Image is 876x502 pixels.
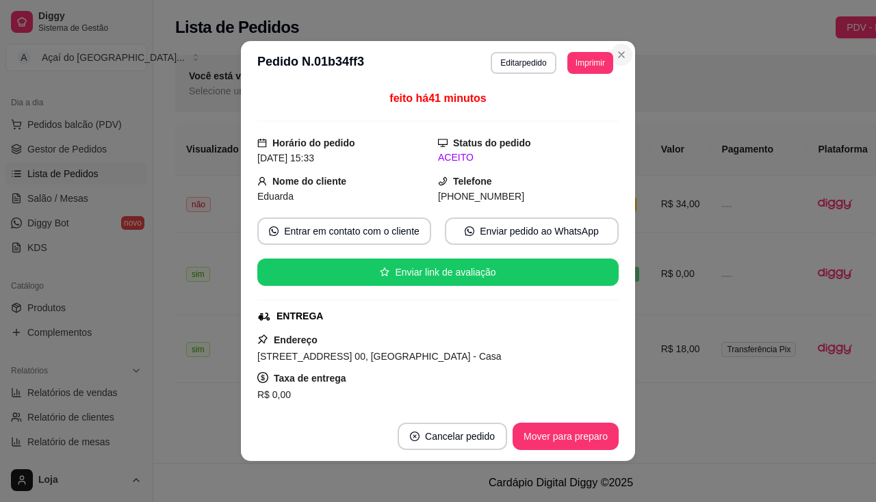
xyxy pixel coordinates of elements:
[272,137,355,148] strong: Horário do pedido
[391,403,485,430] button: Copiar Endereço
[257,191,294,202] span: Eduarda
[438,150,619,165] div: ACEITO
[389,92,486,104] span: feito há 41 minutos
[453,137,531,148] strong: Status do pedido
[272,176,346,187] strong: Nome do cliente
[257,153,314,163] span: [DATE] 15:33
[453,176,492,187] strong: Telefone
[257,389,291,400] span: R$ 0,00
[410,432,420,441] span: close-circle
[257,52,364,74] h3: Pedido N. 01b34ff3
[257,372,268,383] span: dollar
[257,334,268,345] span: pushpin
[567,52,613,74] button: Imprimir
[438,191,524,202] span: [PHONE_NUMBER]
[276,309,323,323] div: ENTREGA
[610,44,632,66] button: Close
[257,351,502,362] span: [STREET_ADDRESS] 00, [GEOGRAPHIC_DATA] - Casa
[438,176,448,186] span: phone
[513,423,619,450] button: Mover para preparo
[274,334,318,345] strong: Endereço
[257,217,431,245] button: whats-appEntrar em contato com o cliente
[398,423,507,450] button: close-circleCancelar pedido
[465,226,474,236] span: whats-app
[445,217,619,245] button: whats-appEnviar pedido ao WhatsApp
[257,259,619,286] button: starEnviar link de avaliação
[257,176,267,186] span: user
[438,138,448,148] span: desktop
[274,373,346,384] strong: Taxa de entrega
[257,138,267,148] span: calendar
[380,267,389,277] span: star
[491,52,556,74] button: Editarpedido
[269,226,279,236] span: whats-app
